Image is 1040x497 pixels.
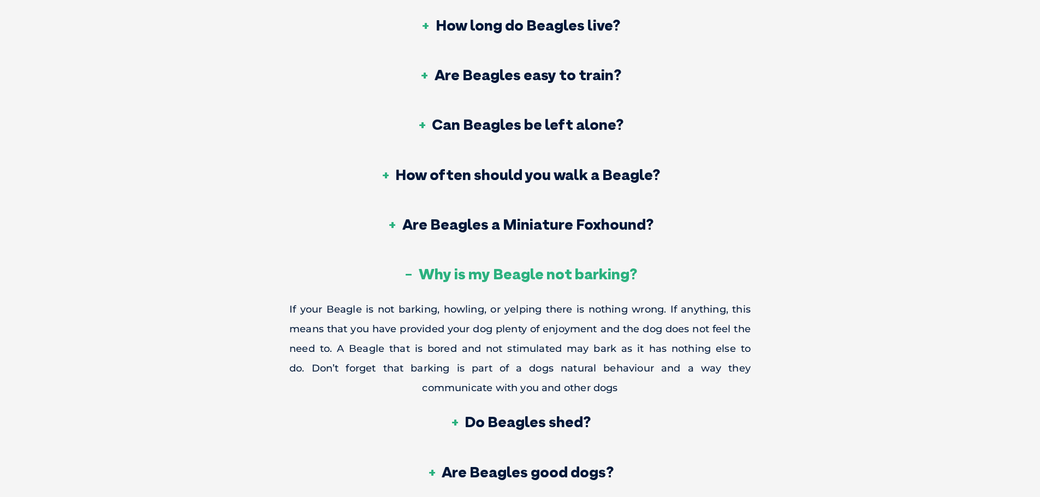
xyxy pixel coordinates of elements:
h3: How long do Beagles live? [420,17,620,33]
h3: Are Beagles a Miniature Foxhound? [387,217,653,232]
h3: Why is my Beagle not barking? [403,266,637,282]
h3: Are Beagles good dogs? [426,464,614,480]
p: If your Beagle is not barking, howling, or yelping there is nothing wrong. If anything, this mean... [289,300,751,398]
h3: Can Beagles be left alone? [417,117,623,132]
h3: How often should you walk a Beagle? [380,167,660,182]
h3: Do Beagles shed? [449,414,591,429]
h3: Are Beagles easy to train? [419,67,621,82]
